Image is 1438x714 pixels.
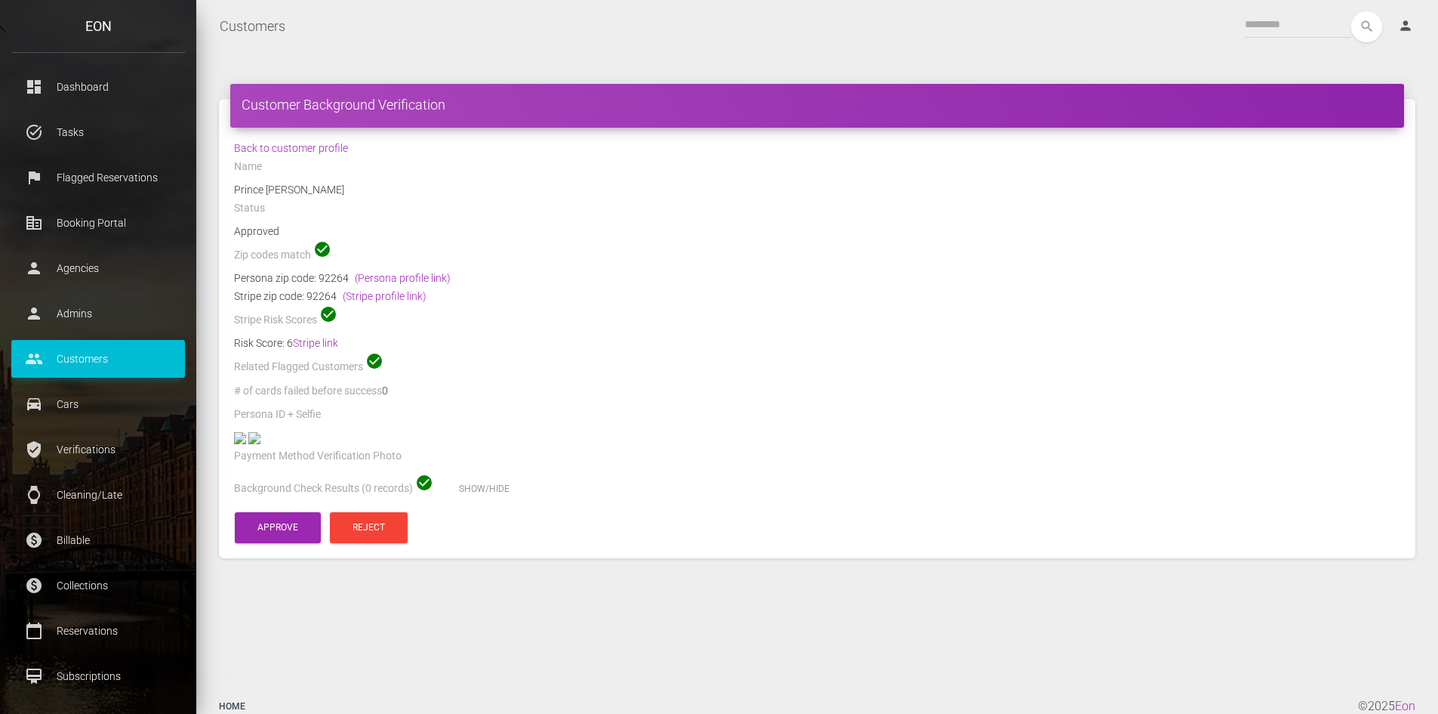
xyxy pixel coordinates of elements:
[234,201,265,216] label: Status
[11,295,185,332] a: person Admins
[11,657,185,695] a: card_membership Subscriptions
[234,432,246,444] img: negative-dl-front-photo.jpg
[313,240,331,258] span: check_circle
[23,212,174,234] p: Booking Portal
[11,249,185,287] a: person Agencies
[343,290,426,302] a: (Stripe profile link)
[234,269,1400,287] div: Persona zip code: 92264
[11,340,185,378] a: people Customers
[234,449,402,464] label: Payment Method Verification Photo
[1351,11,1382,42] button: search
[23,257,174,280] p: Agencies
[293,337,338,349] a: Stripe link
[23,665,174,688] p: Subscriptions
[23,121,174,144] p: Tasks
[11,431,185,468] a: verified_user Verifications
[415,474,433,492] span: check_circle
[23,529,174,552] p: Billable
[234,407,321,422] label: Persona ID + Selfie
[223,382,1412,405] div: 0
[235,512,321,543] button: Approve
[234,384,382,399] label: # of cards failed before success
[223,222,1412,240] div: Approved
[23,574,174,597] p: Collections
[234,287,1400,305] div: Stripe zip code: 92264
[23,348,174,370] p: Customers
[355,272,451,284] a: (Persona profile link)
[248,432,260,444] img: 13838c-legacy-shared-us-central1%2Fselfiefile%2Fimage%2F896029414%2Fshrine_processed%2F04346e9a79...
[1398,18,1413,33] i: person
[23,393,174,416] p: Cars
[23,166,174,189] p: Flagged Reservations
[234,248,311,263] label: Zip codes match
[234,142,348,154] a: Back to customer profile
[365,352,383,370] span: check_circle
[330,512,408,543] button: Reject
[234,360,363,375] label: Related Flagged Customers
[1395,699,1415,713] a: Eon
[23,302,174,325] p: Admins
[234,313,317,328] label: Stripe Risk Scores
[11,521,185,559] a: paid Billable
[23,620,174,642] p: Reservations
[11,68,185,106] a: dashboard Dashboard
[234,334,1400,352] div: Risk Score: 6
[1387,11,1427,42] a: person
[23,484,174,506] p: Cleaning/Late
[23,76,174,98] p: Dashboard
[319,305,337,323] span: check_circle
[11,113,185,151] a: task_alt Tasks
[223,181,1412,199] div: Prince [PERSON_NAME]
[234,481,413,496] label: Background Check Results (0 records)
[11,204,185,242] a: corporate_fare Booking Portal
[220,8,285,45] a: Customers
[11,385,185,423] a: drive_eta Cars
[242,95,1393,114] h4: Customer Background Verification
[23,438,174,461] p: Verifications
[436,474,532,505] button: Show/Hide
[11,159,185,196] a: flag Flagged Reservations
[11,567,185,604] a: paid Collections
[234,159,262,175] label: Name
[11,612,185,650] a: calendar_today Reservations
[11,476,185,514] a: watch Cleaning/Late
